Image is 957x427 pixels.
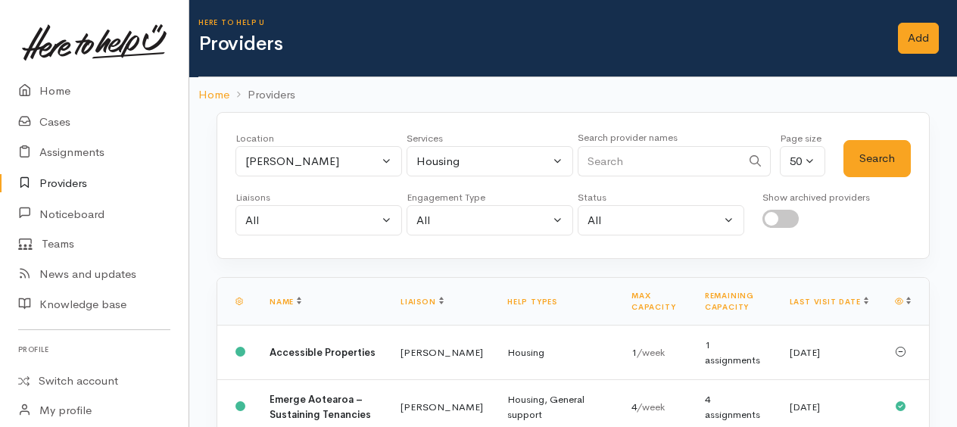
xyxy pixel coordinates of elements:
a: Help types [507,297,557,307]
div: Services [407,131,573,146]
div: All [416,212,550,229]
div: 50 [790,153,802,170]
div: Page size [780,131,825,146]
button: All [235,205,402,236]
button: 50 [780,146,825,177]
button: All [407,205,573,236]
button: Hamilton [235,146,402,177]
div: 4 [631,400,681,415]
a: Remaining capacity [705,291,754,312]
div: 4 assignments [705,392,765,422]
span: /week [637,401,665,413]
div: All [245,212,379,229]
h6: Profile [18,339,170,360]
b: Accessible Properties [270,346,376,359]
a: Name [270,297,301,307]
div: [PERSON_NAME] [245,153,379,170]
div: Engagement Type [407,190,573,205]
div: 1 [631,345,681,360]
div: Status [578,190,744,205]
button: Search [843,140,911,177]
div: All [588,212,721,229]
h1: Providers [198,33,880,55]
a: Add [898,23,939,54]
div: Housing [416,153,550,170]
span: /week [637,346,665,359]
div: Show archived providers [762,190,870,205]
b: Emerge Aotearoa – Sustaining Tenancies [270,393,371,421]
a: Last visit date [790,297,868,307]
div: 1 assignments [705,338,765,367]
input: Search [578,146,741,177]
button: Housing [407,146,573,177]
a: Home [198,86,229,104]
nav: breadcrumb [189,77,957,113]
li: Providers [229,86,295,104]
div: Liaisons [235,190,402,205]
small: Search provider names [578,131,678,144]
div: Location [235,131,402,146]
td: Housing [495,326,619,380]
button: All [578,205,744,236]
td: [DATE] [778,326,883,380]
a: Max capacity [631,291,675,312]
td: [PERSON_NAME] [388,326,495,380]
h6: Here to help u [198,18,880,26]
a: Liaison [401,297,444,307]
